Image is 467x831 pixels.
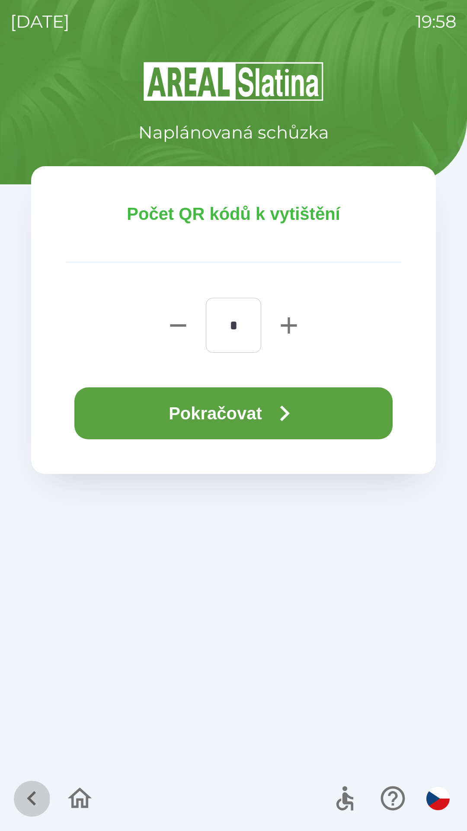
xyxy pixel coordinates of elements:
[74,387,393,439] button: Pokračovat
[10,9,70,35] p: [DATE]
[426,787,450,810] img: cs flag
[416,9,457,35] p: 19:58
[66,201,401,227] p: Počet QR kódů k vytištění
[138,119,329,145] p: Naplánovaná schůzka
[31,61,436,102] img: Logo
